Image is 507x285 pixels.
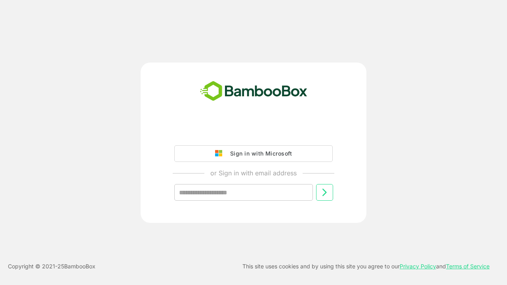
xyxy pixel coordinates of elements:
button: Sign in with Microsoft [174,145,333,162]
p: This site uses cookies and by using this site you agree to our and [242,262,490,271]
img: bamboobox [196,78,312,104]
p: or Sign in with email address [210,168,297,178]
p: Copyright © 2021- 25 BambooBox [8,262,95,271]
a: Privacy Policy [400,263,436,270]
div: Sign in with Microsoft [226,148,292,159]
a: Terms of Service [446,263,490,270]
img: google [215,150,226,157]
